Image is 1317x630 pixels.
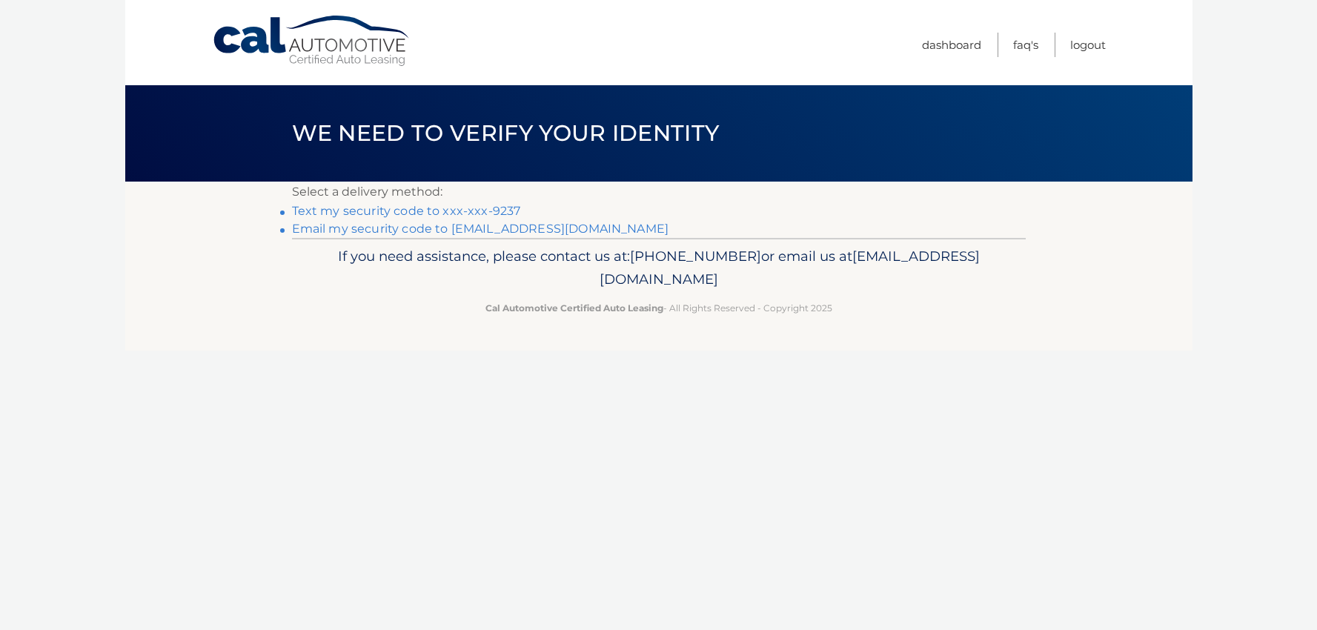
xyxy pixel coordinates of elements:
a: Dashboard [922,33,981,57]
span: We need to verify your identity [292,119,720,147]
strong: Cal Automotive Certified Auto Leasing [485,302,663,314]
a: Cal Automotive [212,15,412,67]
a: Email my security code to [EMAIL_ADDRESS][DOMAIN_NAME] [292,222,669,236]
p: Select a delivery method: [292,182,1026,202]
a: Text my security code to xxx-xxx-9237 [292,204,521,218]
p: If you need assistance, please contact us at: or email us at [302,245,1016,292]
span: [PHONE_NUMBER] [630,248,761,265]
a: FAQ's [1013,33,1038,57]
a: Logout [1070,33,1106,57]
p: - All Rights Reserved - Copyright 2025 [302,300,1016,316]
